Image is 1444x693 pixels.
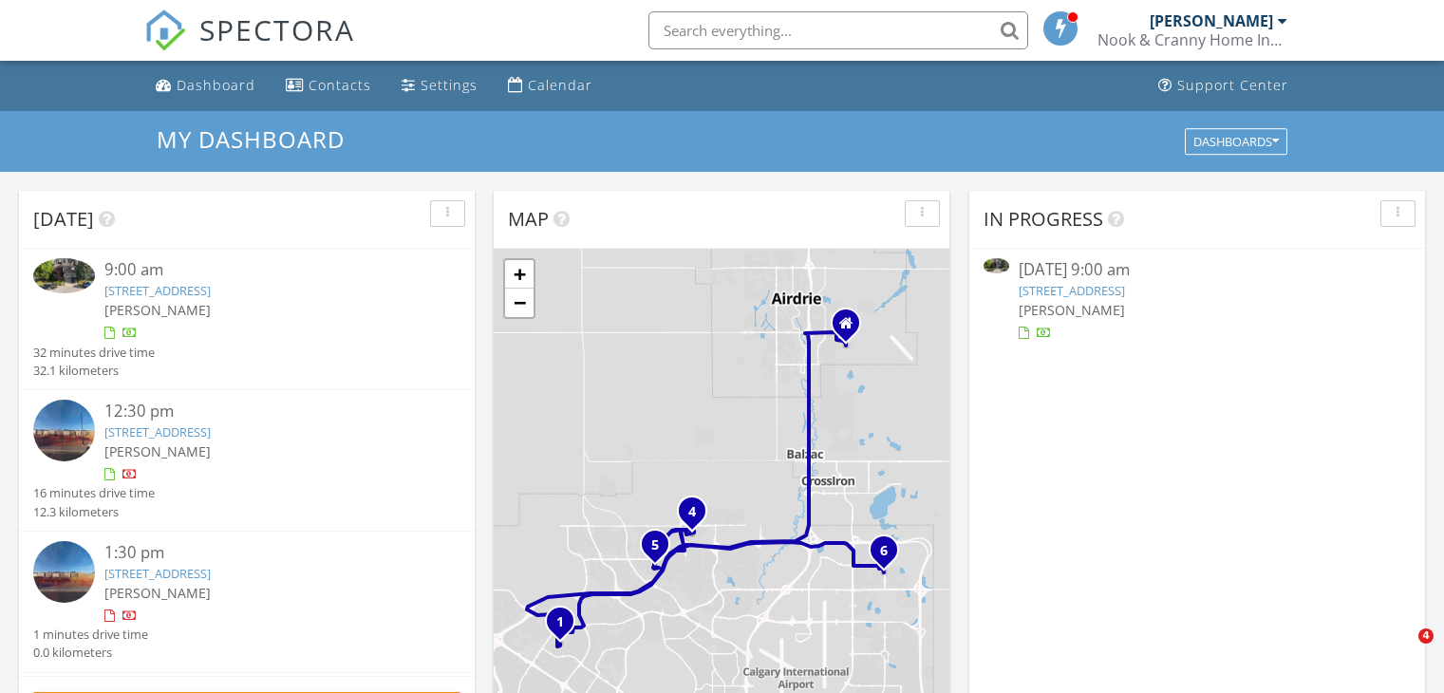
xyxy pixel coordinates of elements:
div: Contacts [309,76,371,94]
div: 47 Hawkside Close NW, Calgary, AB T3G 3K4 [560,621,572,632]
span: In Progress [984,206,1103,232]
img: streetview [33,541,95,603]
a: 9:00 am [STREET_ADDRESS] [PERSON_NAME] 32 minutes drive time 32.1 kilometers [33,258,460,380]
button: Dashboards [1185,128,1287,155]
a: Zoom out [505,289,534,317]
div: 9:00 am [104,258,425,282]
img: 9306382%2Fcover_photos%2FKKFlKCjWlpzmdrESK7SJ%2Fsmall.jpg [984,258,1009,272]
div: [DATE] 9:00 am [1019,258,1375,282]
div: 1:30 pm [104,541,425,565]
div: Dashboards [1193,135,1279,148]
div: Calendar [528,76,592,94]
span: 4 [1418,628,1434,644]
img: streetview [33,400,95,461]
a: Settings [394,68,485,103]
span: My Dashboard [157,123,345,155]
a: [STREET_ADDRESS] [104,423,211,440]
a: 1:30 pm [STREET_ADDRESS] [PERSON_NAME] 1 minutes drive time 0.0 kilometers [33,541,460,663]
span: [PERSON_NAME] [104,442,211,460]
a: Contacts [278,68,379,103]
i: 5 [651,539,659,553]
span: [PERSON_NAME] [104,584,211,602]
span: [PERSON_NAME] [1019,301,1125,319]
i: 1 [556,616,564,629]
input: Search everything... [648,11,1028,49]
a: Dashboard [148,68,263,103]
a: [STREET_ADDRESS] [104,565,211,582]
div: 32.1 kilometers [33,362,155,380]
span: Map [508,206,549,232]
a: [STREET_ADDRESS] [1019,282,1125,299]
a: [STREET_ADDRESS] [104,282,211,299]
div: 16 minutes drive time [33,484,155,502]
div: 12.3 kilometers [33,503,155,521]
div: Settings [421,76,478,94]
div: [PERSON_NAME] [1150,11,1273,30]
div: 1 minutes drive time [33,626,148,644]
div: 144 Carringsby Ave NW , Calgary, AB T3P 1S1 [692,511,703,522]
i: 6 [880,545,888,558]
div: Dashboard [177,76,255,94]
span: [DATE] [33,206,94,232]
a: Zoom in [505,260,534,289]
a: Support Center [1151,68,1296,103]
a: [DATE] 9:00 am [STREET_ADDRESS] [PERSON_NAME] [984,258,1411,343]
a: SPECTORA [144,26,355,66]
span: SPECTORA [199,9,355,49]
a: 12:30 pm [STREET_ADDRESS] [PERSON_NAME] 16 minutes drive time 12.3 kilometers [33,400,460,521]
div: 0.0 kilometers [33,644,148,662]
div: Nook & Cranny Home Inspections Ltd. [1097,30,1287,49]
i: 4 [688,506,696,519]
div: 12:30 pm [104,400,425,423]
img: 9306382%2Fcover_photos%2FKKFlKCjWlpzmdrESK7SJ%2Fsmall.jpg [33,258,95,292]
img: The Best Home Inspection Software - Spectora [144,9,186,51]
div: 636 Skyview Ranch Grove NE, Calgary, AB T3N 0R8 [884,550,895,561]
div: 32 minutes drive time [33,344,155,362]
a: Calendar [500,68,600,103]
div: Support Center [1177,76,1288,94]
div: 1329 Ravenswood Dr SE, Airdrie AB T4A 0L7 [846,323,857,334]
iframe: Intercom live chat [1379,628,1425,674]
div: 22 Evansmeade Close NW, Calgary, AB T3P 1C2 [655,544,666,555]
span: [PERSON_NAME] [104,301,211,319]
